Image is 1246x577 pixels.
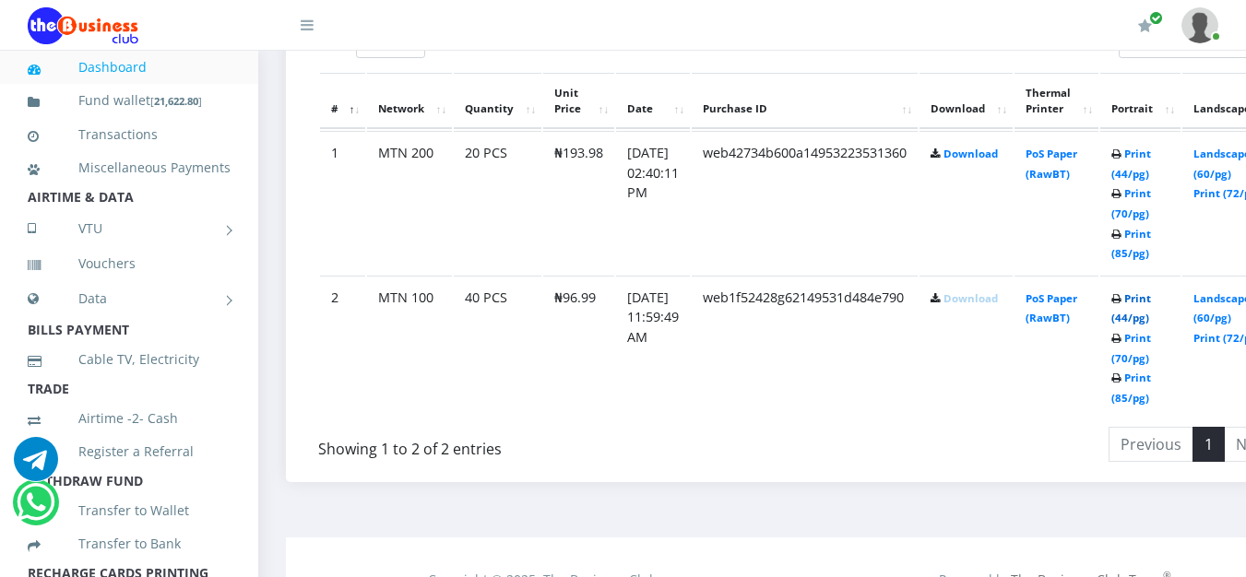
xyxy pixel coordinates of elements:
[367,73,452,130] th: Network: activate to sort column ascending
[28,338,231,381] a: Cable TV, Electricity
[543,131,614,274] td: ₦193.98
[1015,73,1098,130] th: Thermal Printer: activate to sort column ascending
[1193,427,1225,462] a: 1
[1111,371,1151,405] a: Print (85/pg)
[1026,291,1077,325] a: PoS Paper (RawBT)
[28,79,231,123] a: Fund wallet[21,622.80]
[17,494,54,524] a: Chat for support
[28,7,138,44] img: Logo
[454,73,541,130] th: Quantity: activate to sort column ascending
[150,94,202,108] small: [ ]
[1111,186,1151,220] a: Print (70/pg)
[28,147,231,189] a: Miscellaneous Payments
[28,276,231,322] a: Data
[320,73,365,130] th: #: activate to sort column descending
[1111,331,1151,365] a: Print (70/pg)
[1111,291,1151,325] a: Print (44/pg)
[28,523,231,565] a: Transfer to Bank
[1111,147,1151,181] a: Print (44/pg)
[154,94,198,108] b: 21,622.80
[943,147,998,160] a: Download
[1111,227,1151,261] a: Print (85/pg)
[543,73,614,130] th: Unit Price: activate to sort column ascending
[920,73,1013,130] th: Download: activate to sort column ascending
[320,131,365,274] td: 1
[616,73,690,130] th: Date: activate to sort column ascending
[28,206,231,252] a: VTU
[1100,73,1181,130] th: Portrait: activate to sort column ascending
[1149,11,1163,25] span: Renew/Upgrade Subscription
[367,276,452,418] td: MTN 100
[318,425,706,460] div: Showing 1 to 2 of 2 entries
[1138,18,1152,33] i: Renew/Upgrade Subscription
[28,489,231,532] a: Transfer to Wallet
[1026,147,1077,181] a: PoS Paper (RawBT)
[28,242,231,285] a: Vouchers
[1181,7,1218,43] img: User
[692,73,918,130] th: Purchase ID: activate to sort column ascending
[454,131,541,274] td: 20 PCS
[616,276,690,418] td: [DATE] 11:59:49 AM
[543,276,614,418] td: ₦96.99
[943,291,998,305] a: Download
[692,276,918,418] td: web1f52428g62149531d484e790
[28,46,231,88] a: Dashboard
[28,397,231,440] a: Airtime -2- Cash
[367,131,452,274] td: MTN 200
[28,113,231,156] a: Transactions
[692,131,918,274] td: web42734b600a14953223531360
[616,131,690,274] td: [DATE] 02:40:11 PM
[28,430,231,473] a: Register a Referral
[454,276,541,418] td: 40 PCS
[320,276,365,418] td: 2
[14,451,58,481] a: Chat for support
